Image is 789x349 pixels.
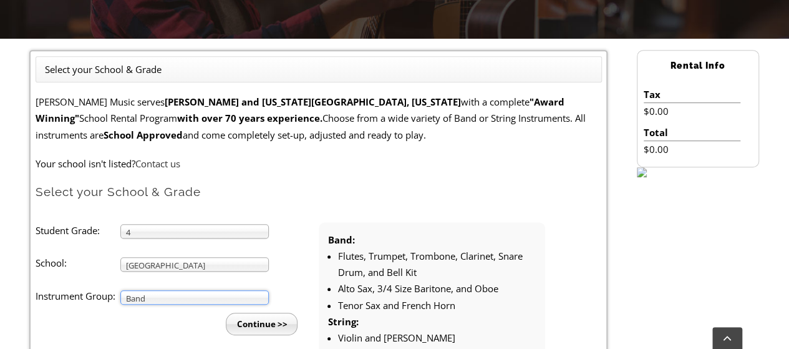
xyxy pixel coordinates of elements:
strong: String: [328,315,359,328]
span: 4 [126,225,252,240]
li: Total [644,124,740,141]
p: [PERSON_NAME] Music serves with a complete School Rental Program Choose from a wide variety of Ba... [36,94,602,143]
strong: with over 70 years experience. [177,112,322,124]
li: Violin and [PERSON_NAME] [338,330,536,346]
h2: Select your School & Grade [36,184,602,200]
li: Flutes, Trumpet, Trombone, Clarinet, Snare Drum, and Bell Kit [338,248,536,281]
h2: Rental Info [637,55,758,77]
li: Tenor Sax and French Horn [338,297,536,313]
span: [GEOGRAPHIC_DATA] [126,258,252,273]
strong: School Approved [104,129,183,141]
li: $0.00 [644,103,740,119]
li: Tax [644,86,740,103]
input: Continue >> [226,313,298,335]
p: Your school isn't listed? [36,155,602,172]
li: Select your School & Grade [45,61,162,77]
li: $0.00 [644,141,740,157]
span: Band [126,291,252,306]
label: Instrument Group: [36,288,120,304]
a: Contact us [135,157,180,170]
label: School: [36,255,120,271]
strong: [PERSON_NAME] and [US_STATE][GEOGRAPHIC_DATA], [US_STATE] [165,96,461,108]
li: Alto Sax, 3/4 Size Baritone, and Oboe [338,280,536,297]
img: sidebar-footer.png [637,167,647,177]
label: Student Grade: [36,222,120,238]
strong: Band: [328,233,355,246]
